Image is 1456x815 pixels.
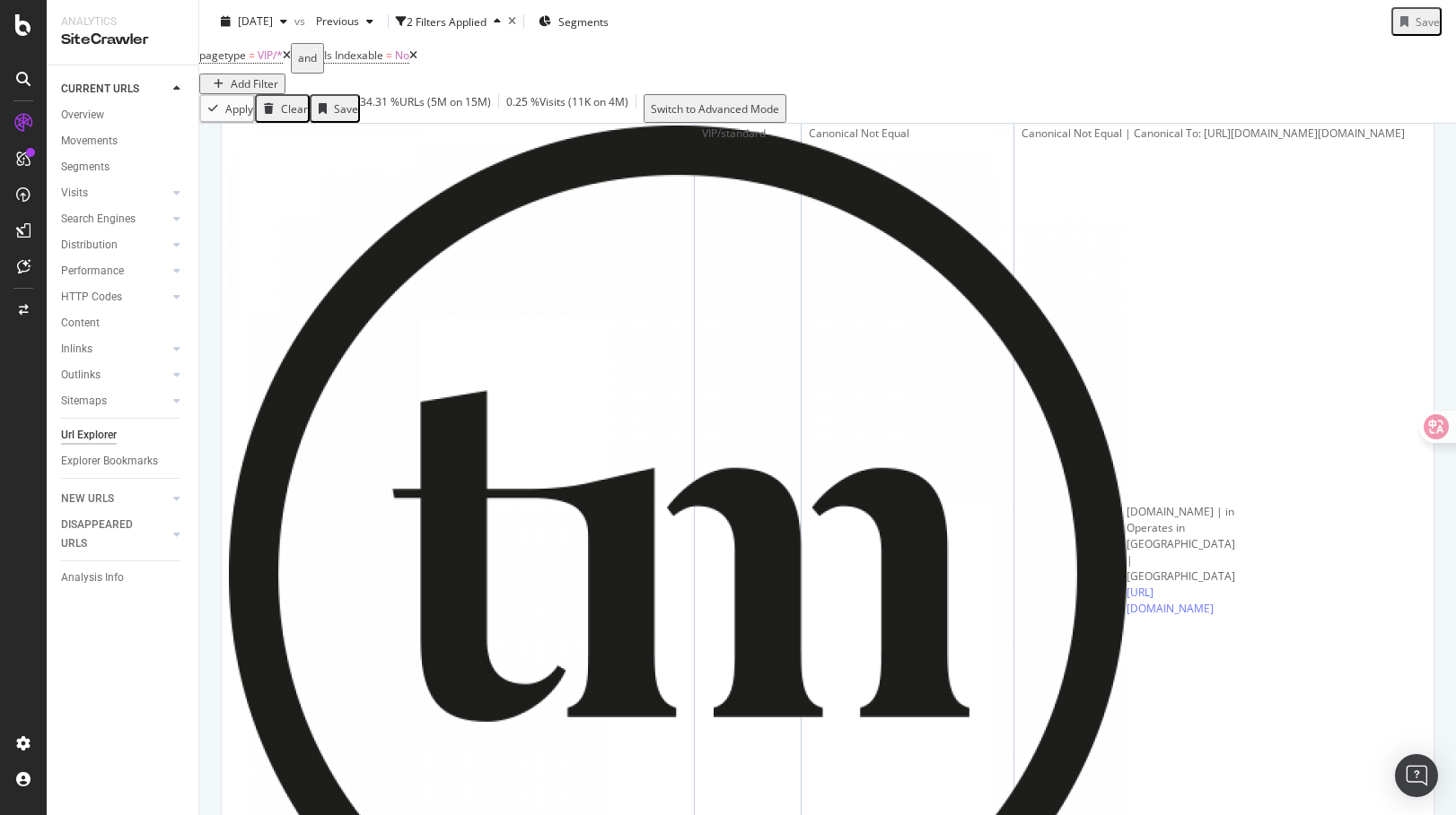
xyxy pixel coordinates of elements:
[506,94,628,123] div: 0.25 % Visits ( 11K on 4M )
[199,94,255,123] button: Apply
[61,452,158,471] div: Explorer Bookmarks
[531,7,616,36] button: Segments
[61,426,117,445] div: Url Explorer
[395,48,409,63] span: No
[231,76,278,91] div: Add Filter
[61,262,168,281] a: Performance
[61,158,110,177] div: Segments
[360,94,491,123] div: 34.31 % URLs ( 5M on 15M )
[61,490,168,508] a: NEW URLS
[61,262,124,281] div: Performance
[61,392,168,411] a: Sitemaps
[61,106,186,125] a: Overview
[258,48,283,63] span: VIP/*
[1395,754,1438,797] div: Open Intercom Messenger
[1416,13,1440,29] div: Save
[61,568,124,587] div: Analysis Info
[61,516,152,553] div: DISAPPEARED URLS
[61,516,168,553] a: DISAPPEARED URLS
[334,101,358,117] div: Save
[310,94,360,123] button: Save
[309,7,381,36] button: Previous
[702,126,794,142] div: VIP/standard
[61,184,168,203] a: Visits
[61,14,184,30] div: Analytics
[651,101,779,117] div: Switch to Advanced Mode
[61,132,186,151] a: Movements
[61,106,104,125] div: Overview
[386,48,392,63] span: =
[61,80,168,99] a: CURRENT URLS
[61,340,168,359] a: Inlinks
[61,30,184,50] div: SiteCrawler
[1022,126,1426,142] div: Canonical Not Equal | Canonical To: [URL][DOMAIN_NAME][DOMAIN_NAME]
[255,94,310,123] button: Clear
[61,490,114,508] div: NEW URLS
[298,46,317,71] div: and
[508,16,516,27] div: times
[61,314,100,333] div: Content
[61,158,186,177] a: Segments
[249,48,255,63] span: =
[61,568,186,587] a: Analysis Info
[61,288,122,307] div: HTTP Codes
[61,340,92,359] div: Inlinks
[294,13,309,29] span: vs
[644,94,786,123] button: Switch to Advanced Mode
[61,366,101,385] div: Outlinks
[61,210,168,229] a: Search Engines
[61,288,168,307] a: HTTP Codes
[1127,585,1214,616] a: [URL][DOMAIN_NAME]
[1391,7,1442,36] button: Save
[291,43,324,74] button: and
[61,314,186,333] a: Content
[324,48,383,63] span: Is Indexable
[61,366,168,385] a: Outlinks
[281,101,308,117] div: Clear
[238,13,273,29] span: 2025 Sep. 8th
[61,132,118,151] div: Movements
[309,13,359,29] span: Previous
[61,236,168,255] a: Distribution
[61,392,107,411] div: Sitemaps
[61,80,139,99] div: CURRENT URLS
[1127,504,1235,585] div: [DOMAIN_NAME] | in Operates in [GEOGRAPHIC_DATA] | [GEOGRAPHIC_DATA]
[61,426,186,445] a: Url Explorer
[61,210,136,229] div: Search Engines
[407,13,487,29] div: 2 Filters Applied
[61,236,118,255] div: Distribution
[396,7,508,36] button: 2 Filters Applied
[199,74,285,94] button: Add Filter
[61,452,186,471] a: Explorer Bookmarks
[214,7,294,36] button: [DATE]
[225,101,253,117] div: Apply
[558,13,609,29] span: Segments
[199,48,246,63] span: pagetype
[61,184,88,203] div: Visits
[809,126,1006,142] div: Canonical Not Equal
